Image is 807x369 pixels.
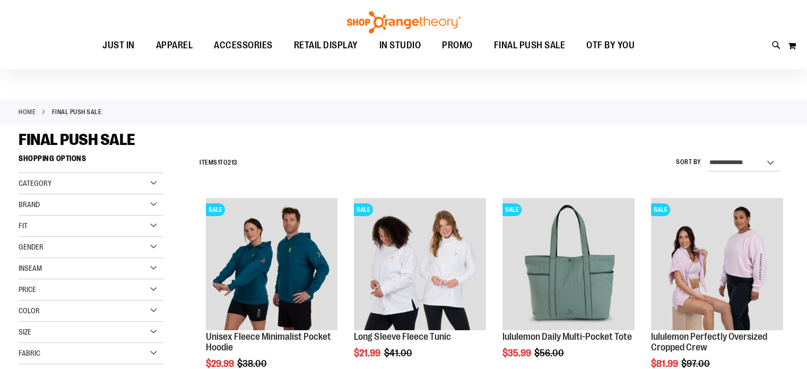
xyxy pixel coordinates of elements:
span: SALE [502,203,522,216]
img: Shop Orangetheory [345,11,462,33]
a: Unisex Fleece Minimalist Pocket Hoodie [206,331,331,353]
span: 1 [218,159,220,166]
a: Unisex Fleece Minimalist Pocket HoodieSALE [206,198,338,332]
span: APPAREL [156,33,193,57]
a: Home [19,107,36,117]
span: $97.00 [681,358,711,369]
a: APPAREL [145,33,204,58]
strong: Shopping Options [19,149,163,173]
strong: FINAL PUSH SALE [52,107,102,117]
a: lululemon Perfectly Oversized Cropped Crew [651,331,767,353]
span: Gender [19,243,44,251]
span: ACCESSORIES [214,33,273,57]
span: FINAL PUSH SALE [19,131,135,149]
a: lululemon Daily Multi-Pocket ToteSALE [502,198,635,332]
span: $81.99 [651,358,680,369]
span: Price [19,285,36,294]
span: $29.99 [206,358,236,369]
span: SALE [354,203,373,216]
a: ACCESSORIES [203,33,283,58]
img: lululemon Daily Multi-Pocket Tote [502,198,635,330]
a: FINAL PUSH SALE [483,33,576,57]
span: JUST IN [102,33,135,57]
span: Fabric [19,349,40,357]
span: $35.99 [502,348,533,358]
img: Product image for Fleece Long Sleeve [354,198,486,330]
span: SALE [206,203,225,216]
span: Inseam [19,264,42,272]
span: $38.00 [237,358,268,369]
a: Long Sleeve Fleece Tunic [354,331,450,342]
a: OTF BY YOU [576,33,645,58]
img: Unisex Fleece Minimalist Pocket Hoodie [206,198,338,330]
h2: Items to [199,155,238,171]
span: Size [19,328,31,336]
span: Brand [19,200,40,209]
span: $41.00 [384,348,413,358]
span: FINAL PUSH SALE [494,33,566,57]
span: PROMO [442,33,473,57]
a: Product image for Fleece Long SleeveSALE [354,198,486,332]
span: IN STUDIO [379,33,421,57]
span: OTF BY YOU [586,33,635,57]
span: $21.99 [354,348,382,358]
span: Color [19,306,40,315]
img: lululemon Perfectly Oversized Cropped Crew [651,198,783,330]
a: RETAIL DISPLAY [283,33,369,58]
span: 213 [228,159,238,166]
span: $56.00 [534,348,566,358]
label: Sort By [676,158,701,167]
span: Category [19,179,51,187]
a: IN STUDIO [369,33,432,58]
span: SALE [651,203,670,216]
span: RETAIL DISPLAY [294,33,358,57]
span: Fit [19,221,28,230]
a: lululemon Daily Multi-Pocket Tote [502,331,632,342]
a: JUST IN [92,33,145,58]
a: lululemon Perfectly Oversized Cropped CrewSALE [651,198,783,332]
a: PROMO [431,33,483,58]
